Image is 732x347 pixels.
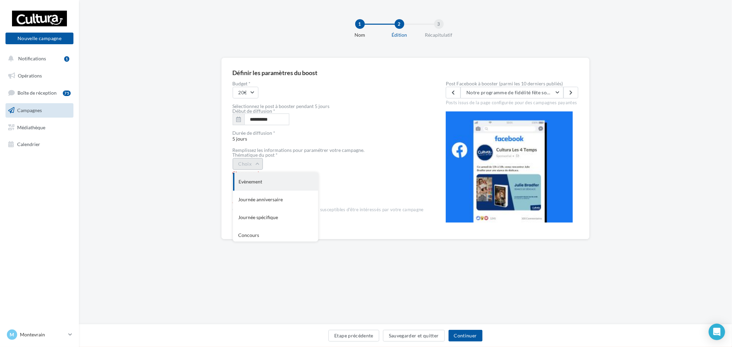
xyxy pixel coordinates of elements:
[395,19,404,29] div: 2
[446,98,579,106] div: Posts issus de la page configurée pour des campagnes payantes
[233,81,424,86] label: Budget *
[17,107,42,113] span: Campagnes
[233,158,263,170] button: Choix
[233,131,424,142] span: 5 jours
[233,173,318,191] div: Evènement
[338,32,382,38] div: Nom
[446,111,573,223] img: operation-preview
[4,69,75,83] a: Opérations
[233,70,318,76] div: Définir les paramètres du boost
[4,51,72,66] button: Notifications 1
[4,103,75,118] a: Campagnes
[233,87,258,98] button: 20€
[233,226,318,244] div: Concours
[20,331,66,338] p: Montevrain
[328,330,379,342] button: Etape précédente
[18,90,57,96] span: Boîte de réception
[383,330,445,342] button: Sauvegarder et quitter
[17,141,40,147] span: Calendrier
[377,32,421,38] div: Édition
[233,191,318,208] div: Journée anniversaire
[63,91,71,96] div: 75
[10,331,14,338] span: M
[233,153,424,157] div: Thématique du post *
[233,109,276,113] label: Début de diffusion *
[5,33,73,44] button: Nouvelle campagne
[18,56,46,61] span: Notifications
[233,104,424,109] div: Sélectionnez le post à booster pendant 5 jours
[18,73,42,79] span: Opérations
[5,328,73,341] a: M Montevrain
[355,19,365,29] div: 1
[434,19,444,29] div: 3
[4,120,75,135] a: Médiathèque
[417,32,461,38] div: Récapitulatif
[461,87,563,98] button: Notre programme de fidélité fête son anniversaire 🎂 Du [DATE] au [DATE] 1 achat = 1 chance de gag...
[4,137,75,152] a: Calendrier
[233,148,424,153] div: Remplissez les informations pour paramétrer votre campagne.
[446,81,579,86] label: Post Facebook à booster (parmi les 10 derniers publiés)
[233,170,424,177] div: Champ requis
[233,208,318,226] div: Journée spécifique
[449,330,483,342] button: Continuer
[233,207,424,213] div: Cet univers définira le panel d'internautes susceptibles d'être intéressés par votre campagne
[17,124,45,130] span: Médiathèque
[233,200,424,206] div: Champ requis
[233,182,424,187] div: Univers produits *
[4,85,75,100] a: Boîte de réception75
[64,56,69,62] div: 1
[233,131,424,135] div: Durée de diffusion *
[709,324,725,340] div: Open Intercom Messenger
